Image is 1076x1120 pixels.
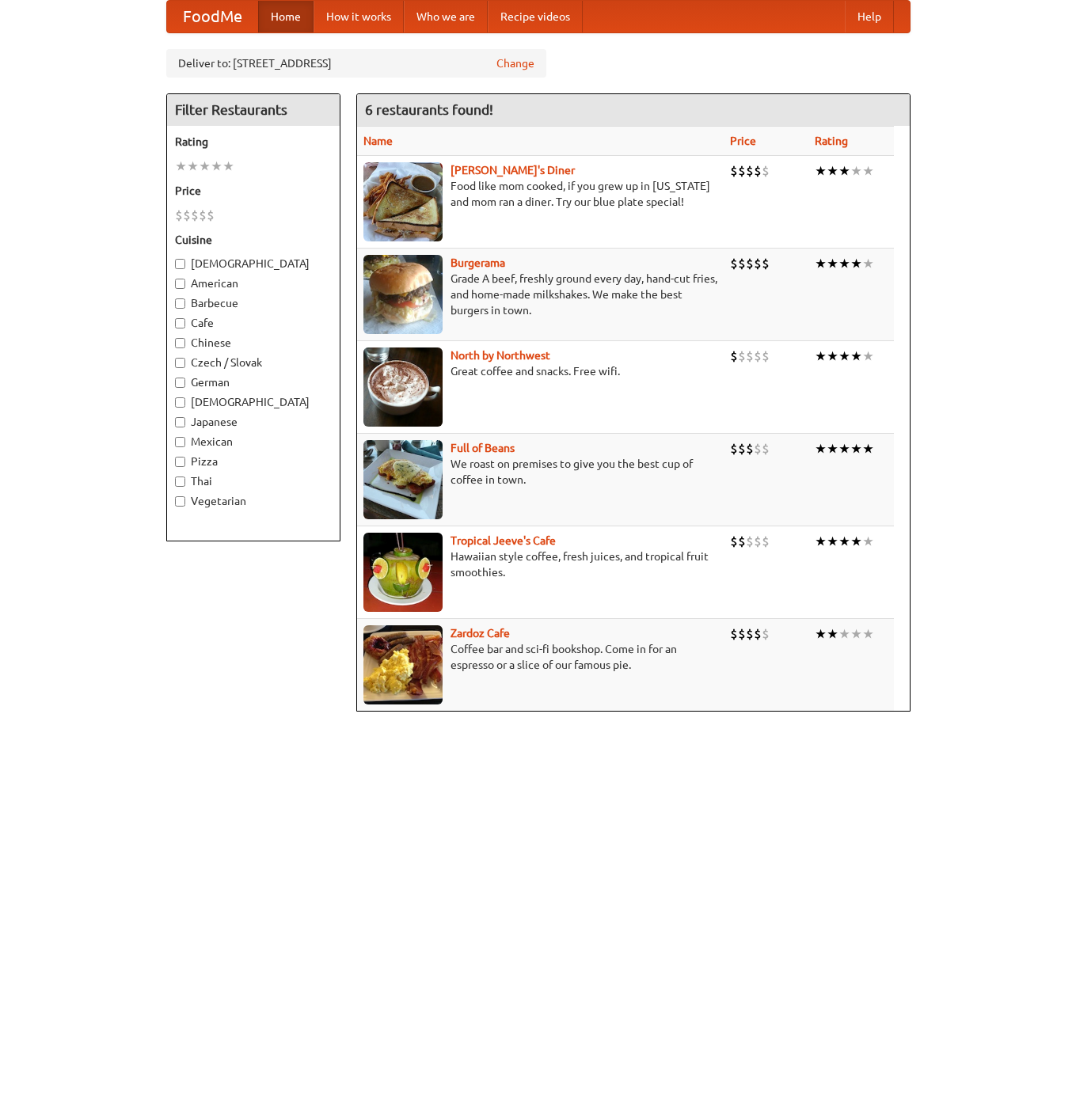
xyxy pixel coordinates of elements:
[175,476,185,487] input: Thai
[862,255,874,272] li: ★
[363,625,443,704] img: zardoz.jpg
[451,349,550,362] a: North by Northwest
[175,232,332,248] h5: Cuisine
[175,259,185,269] input: [DEMOGRAPHIC_DATA]
[730,625,738,643] li: $
[762,533,770,550] li: $
[730,135,756,147] a: Price
[175,338,185,348] input: Chinese
[827,625,838,643] li: ★
[175,437,185,447] input: Mexican
[827,533,838,550] li: ★
[815,347,827,365] li: ★
[363,347,443,427] img: north.jpg
[363,271,717,318] p: Grade A beef, freshly ground every day, hand-cut fries, and home-made milkshakes. We make the bes...
[404,1,488,32] a: Who we are
[363,549,717,580] p: Hawaiian style coffee, fresh juices, and tropical fruit smoothies.
[845,1,894,32] a: Help
[838,440,850,457] li: ★
[175,374,332,390] label: German
[365,102,493,117] ng-pluralize: 6 restaurants found!
[746,255,754,272] li: $
[175,358,185,368] input: Czech / Slovak
[838,625,850,643] li: ★
[363,641,717,673] p: Coffee bar and sci-fi bookshop. Come in for an espresso or a slice of our famous pie.
[363,440,443,519] img: beans.jpg
[175,457,185,467] input: Pizza
[827,347,838,365] li: ★
[187,158,199,175] li: ★
[738,347,746,365] li: $
[363,162,443,241] img: sallys.jpg
[175,493,332,509] label: Vegetarian
[827,440,838,457] li: ★
[175,315,332,331] label: Cafe
[850,440,862,457] li: ★
[746,533,754,550] li: $
[199,158,211,175] li: ★
[222,158,234,175] li: ★
[827,162,838,180] li: ★
[175,335,332,351] label: Chinese
[363,135,393,147] a: Name
[314,1,404,32] a: How it works
[175,207,183,224] li: $
[183,207,191,224] li: $
[451,442,515,454] a: Full of Beans
[175,256,332,271] label: [DEMOGRAPHIC_DATA]
[815,440,827,457] li: ★
[175,394,332,410] label: [DEMOGRAPHIC_DATA]
[451,627,510,640] a: Zardoz Cafe
[451,534,556,547] a: Tropical Jeeve's Cafe
[827,255,838,272] li: ★
[730,440,738,457] li: $
[850,255,862,272] li: ★
[738,162,746,180] li: $
[175,183,332,199] h5: Price
[496,55,534,71] a: Change
[738,255,746,272] li: $
[175,318,185,328] input: Cafe
[815,255,827,272] li: ★
[762,162,770,180] li: $
[207,207,215,224] li: $
[838,347,850,365] li: ★
[754,625,762,643] li: $
[838,533,850,550] li: ★
[363,178,717,210] p: Food like mom cooked, if you grew up in [US_STATE] and mom ran a diner. Try our blue plate special!
[175,417,185,427] input: Japanese
[746,625,754,643] li: $
[850,625,862,643] li: ★
[175,134,332,150] h5: Rating
[862,533,874,550] li: ★
[175,295,332,311] label: Barbecue
[815,162,827,180] li: ★
[754,255,762,272] li: $
[762,440,770,457] li: $
[815,533,827,550] li: ★
[862,162,874,180] li: ★
[762,255,770,272] li: $
[363,456,717,488] p: We roast on premises to give you the best cup of coffee in town.
[754,347,762,365] li: $
[175,158,187,175] li: ★
[175,279,185,289] input: American
[175,414,332,430] label: Japanese
[754,440,762,457] li: $
[815,625,827,643] li: ★
[762,625,770,643] li: $
[175,454,332,469] label: Pizza
[762,347,770,365] li: $
[862,347,874,365] li: ★
[199,207,207,224] li: $
[451,256,505,269] a: Burgerama
[167,1,258,32] a: FoodMe
[838,162,850,180] li: ★
[258,1,314,32] a: Home
[175,355,332,370] label: Czech / Slovak
[738,440,746,457] li: $
[730,347,738,365] li: $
